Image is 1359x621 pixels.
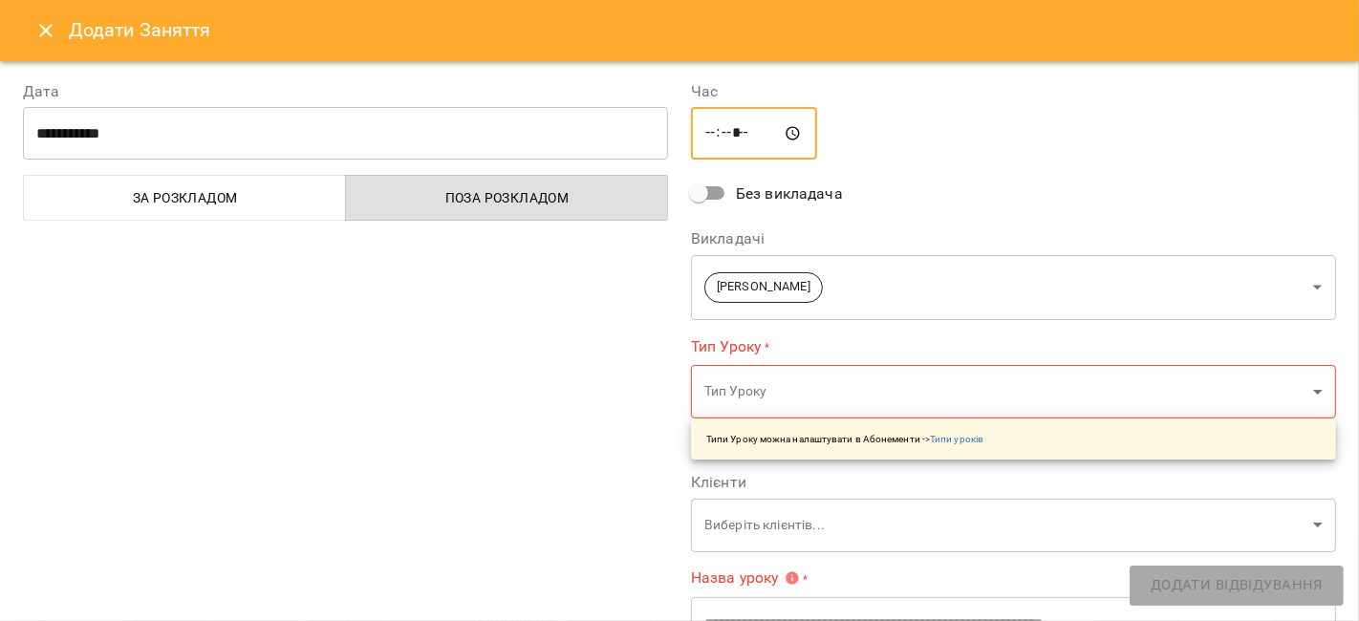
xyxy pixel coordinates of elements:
svg: Вкажіть назву уроку або виберіть клієнтів [785,570,800,586]
label: Викладачі [691,231,1336,246]
span: [PERSON_NAME] [705,278,822,296]
p: Тип Уроку [704,382,1305,401]
span: Поза розкладом [357,186,657,209]
div: Тип Уроку [691,365,1336,419]
button: Поза розкладом [345,175,668,221]
a: Типи уроків [930,434,983,444]
label: Клієнти [691,475,1336,490]
label: Дата [23,84,668,99]
h6: Додати Заняття [69,15,1336,45]
p: Типи Уроку можна налаштувати в Абонементи -> [706,432,983,446]
label: Час [691,84,1336,99]
span: Без викладача [736,182,843,205]
span: Назва уроку [691,570,800,586]
button: Close [23,8,69,54]
label: Тип Уроку [691,335,1336,357]
div: [PERSON_NAME] [691,254,1336,320]
span: За розкладом [35,186,334,209]
p: Виберіть клієнтів... [704,516,1305,535]
div: Виберіть клієнтів... [691,498,1336,552]
button: За розкладом [23,175,346,221]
